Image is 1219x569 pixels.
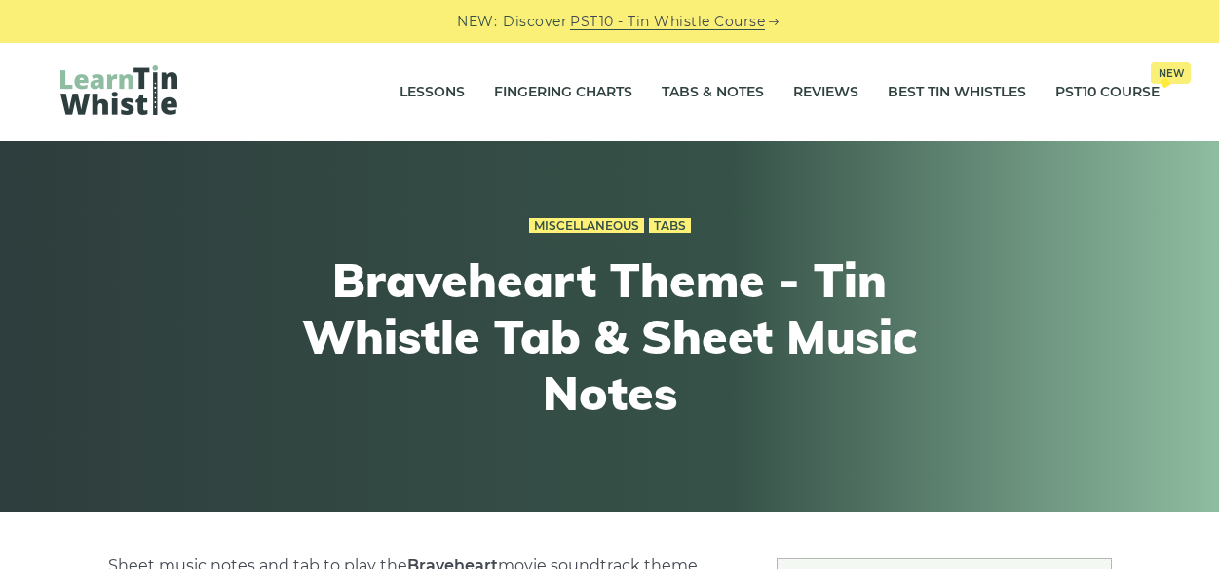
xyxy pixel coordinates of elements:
[400,68,465,117] a: Lessons
[793,68,858,117] a: Reviews
[251,252,969,421] h1: Braveheart Theme - Tin Whistle Tab & Sheet Music Notes
[529,218,644,234] a: Miscellaneous
[662,68,764,117] a: Tabs & Notes
[60,65,177,115] img: LearnTinWhistle.com
[1151,62,1191,84] span: New
[649,218,691,234] a: Tabs
[1055,68,1160,117] a: PST10 CourseNew
[494,68,632,117] a: Fingering Charts
[888,68,1026,117] a: Best Tin Whistles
